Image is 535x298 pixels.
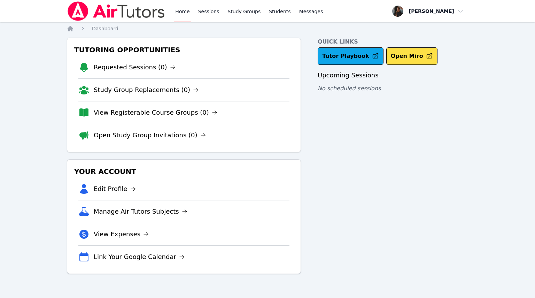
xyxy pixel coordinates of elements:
[92,25,118,32] a: Dashboard
[94,130,206,140] a: Open Study Group Invitations (0)
[73,165,295,178] h3: Your Account
[73,44,295,56] h3: Tutoring Opportunities
[94,252,185,262] a: Link Your Google Calendar
[386,47,437,65] button: Open Miro
[299,8,323,15] span: Messages
[318,85,381,92] span: No scheduled sessions
[94,184,136,194] a: Edit Profile
[318,38,468,46] h4: Quick Links
[94,229,149,239] a: View Expenses
[318,47,383,65] a: Tutor Playbook
[92,26,118,31] span: Dashboard
[67,25,468,32] nav: Breadcrumb
[94,108,217,117] a: View Registerable Course Groups (0)
[94,207,187,216] a: Manage Air Tutors Subjects
[67,1,165,21] img: Air Tutors
[94,62,176,72] a: Requested Sessions (0)
[94,85,199,95] a: Study Group Replacements (0)
[318,70,468,80] h3: Upcoming Sessions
